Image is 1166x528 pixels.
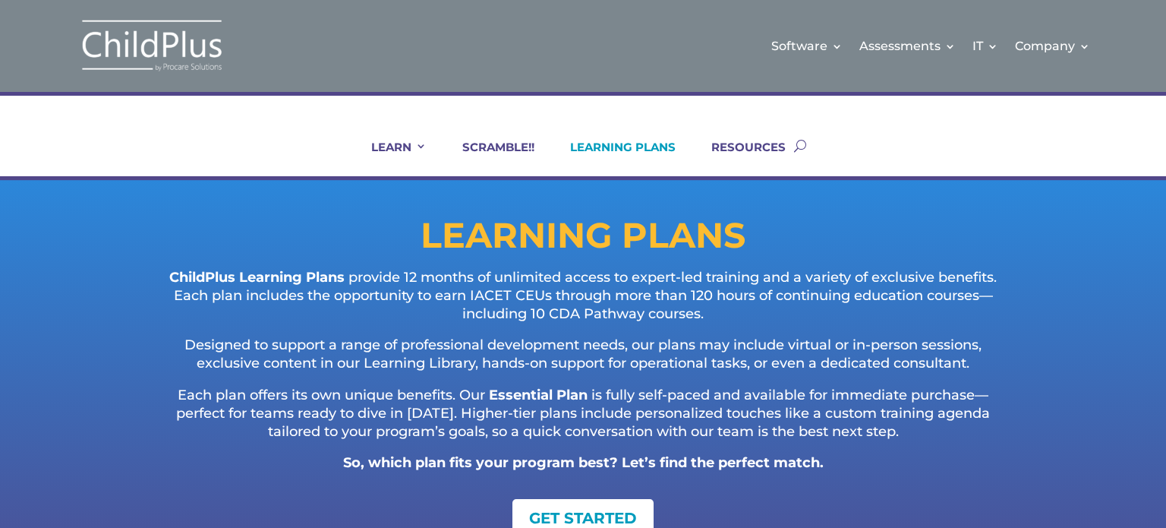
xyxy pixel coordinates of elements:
a: LEARNING PLANS [551,140,676,176]
a: Assessments [859,15,956,77]
strong: Essential Plan [489,387,588,403]
p: Each plan offers its own unique benefits. Our is fully self-paced and available for immediate pur... [158,387,1008,454]
a: Software [771,15,843,77]
strong: So, which plan fits your program best? Let’s find the perfect match. [343,454,824,471]
p: Designed to support a range of professional development needs, our plans may include virtual or i... [158,337,1008,387]
a: SCRAMBLE!! [443,140,534,176]
p: provide 12 months of unlimited access to expert-led training and a variety of exclusive benefits.... [158,269,1008,337]
a: LEARN [352,140,427,176]
a: Company [1015,15,1090,77]
strong: ChildPlus Learning Plans [169,269,345,286]
h1: LEARNING PLANS [97,218,1069,261]
a: RESOURCES [692,140,786,176]
a: IT [972,15,998,77]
